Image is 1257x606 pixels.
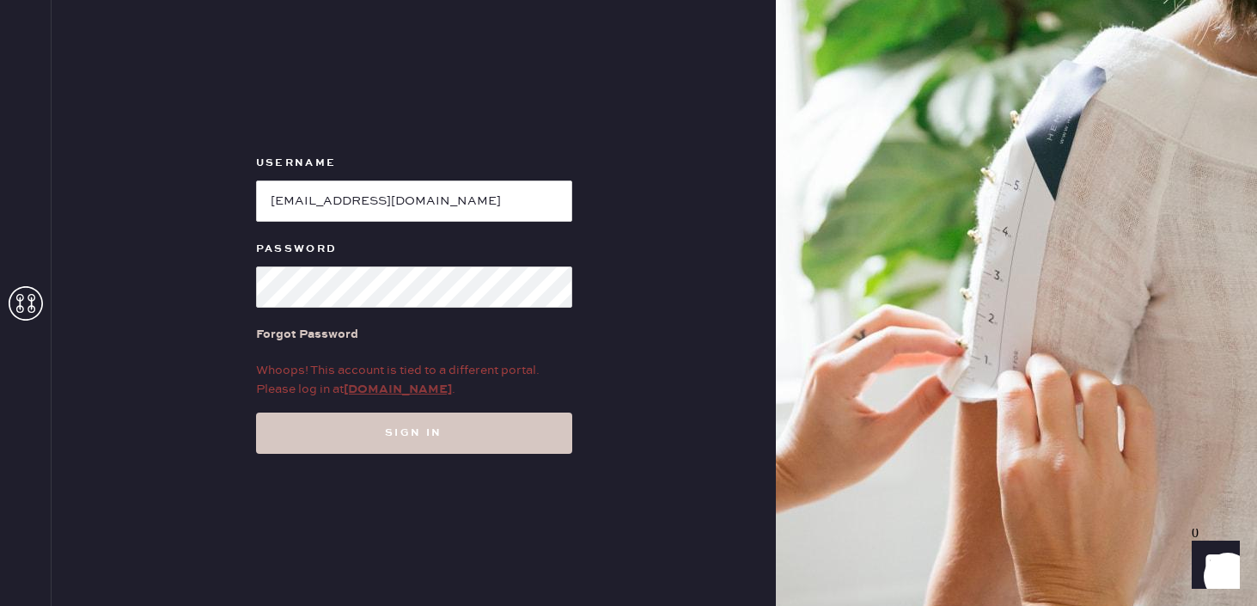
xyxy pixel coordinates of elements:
a: [DOMAIN_NAME] [344,382,452,397]
div: Forgot Password [256,325,358,344]
button: Sign in [256,413,572,454]
input: e.g. john@doe.com [256,181,572,222]
a: Forgot Password [256,308,358,361]
label: Password [256,239,572,260]
label: Username [256,153,572,174]
iframe: Front Chat [1175,529,1249,603]
div: Whoops! This account is tied to a different portal. Please log in at . [256,361,572,399]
